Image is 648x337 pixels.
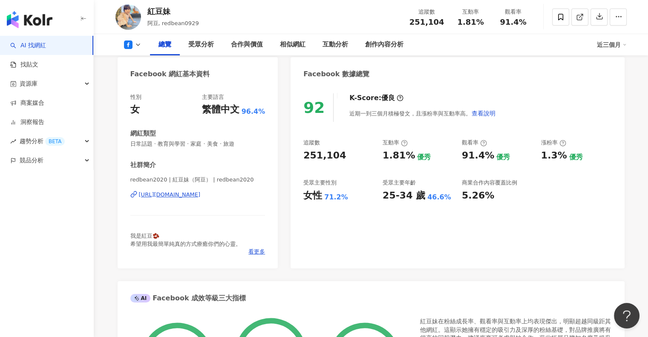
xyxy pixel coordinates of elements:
[597,38,627,52] div: 近三個月
[20,74,37,93] span: 資源庫
[147,6,199,17] div: 紅豆妹
[417,153,431,162] div: 優秀
[569,153,583,162] div: 優秀
[242,107,265,116] span: 96.4%
[115,4,141,30] img: KOL Avatar
[10,138,16,144] span: rise
[409,17,444,26] span: 251,104
[455,8,487,16] div: 互動率
[130,191,265,199] a: [URL][DOMAIN_NAME]
[130,294,246,303] div: Facebook 成效等級三大指標
[541,149,567,162] div: 1.3%
[383,139,408,147] div: 互動率
[188,40,214,50] div: 受眾分析
[409,8,444,16] div: 追蹤數
[158,40,171,50] div: 總覽
[497,8,530,16] div: 觀看率
[349,105,496,122] div: 近期一到三個月積極發文，且漲粉率與互動率高。
[130,103,140,116] div: 女
[130,294,151,302] div: AI
[130,233,241,247] span: 我是紅豆🫘 希望用我最簡單純真的方式療癒你們的心靈。
[303,99,325,116] div: 92
[130,93,141,101] div: 性別
[324,193,348,202] div: 71.2%
[462,139,487,147] div: 觀看率
[383,149,415,162] div: 1.81%
[365,40,403,50] div: 創作內容分析
[349,93,403,103] div: K-Score :
[248,248,265,256] span: 看更多
[541,139,566,147] div: 漲粉率
[20,132,65,151] span: 趨勢分析
[202,103,239,116] div: 繁體中文
[462,179,517,187] div: 商業合作內容覆蓋比例
[500,18,526,26] span: 91.4%
[130,140,265,148] span: 日常話題 · 教育與學習 · 家庭 · 美食 · 旅遊
[614,303,639,328] iframe: Help Scout Beacon - Open
[472,110,495,117] span: 查看說明
[202,93,224,101] div: 主要語言
[139,191,201,199] div: [URL][DOMAIN_NAME]
[280,40,305,50] div: 相似網紅
[471,105,496,122] button: 查看說明
[10,41,46,50] a: searchAI 找網紅
[130,161,156,170] div: 社群簡介
[462,149,494,162] div: 91.4%
[45,137,65,146] div: BETA
[10,99,44,107] a: 商案媒合
[7,11,52,28] img: logo
[10,118,44,127] a: 洞察報告
[303,139,320,147] div: 追蹤數
[147,20,199,26] span: 阿豆, redbean0929
[10,60,38,69] a: 找貼文
[462,189,494,202] div: 5.26%
[383,179,416,187] div: 受眾主要年齡
[130,176,265,184] span: redbean2020 | 紅豆妹（阿豆） | redbean2020
[303,179,337,187] div: 受眾主要性別
[20,151,43,170] span: 競品分析
[231,40,263,50] div: 合作與價值
[303,189,322,202] div: 女性
[303,149,346,162] div: 251,104
[323,40,348,50] div: 互動分析
[130,69,210,79] div: Facebook 網紅基本資料
[427,193,451,202] div: 46.6%
[381,93,395,103] div: 優良
[457,18,484,26] span: 1.81%
[130,129,156,138] div: 網紅類型
[496,153,510,162] div: 優秀
[303,69,369,79] div: Facebook 數據總覽
[383,189,425,202] div: 25-34 歲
